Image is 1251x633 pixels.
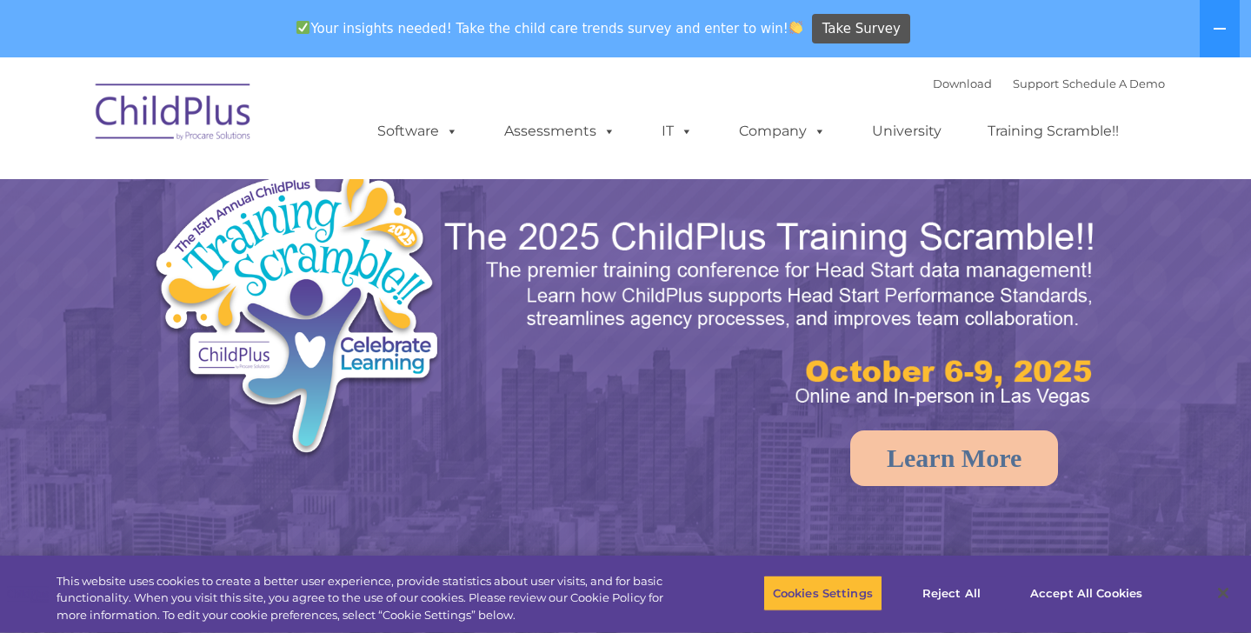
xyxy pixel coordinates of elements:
img: ✅ [296,21,309,34]
a: Take Survey [812,14,910,44]
button: Cookies Settings [763,575,882,611]
a: Training Scramble!! [970,114,1136,149]
a: Assessments [487,114,633,149]
a: Company [722,114,843,149]
a: University [855,114,959,149]
img: ChildPlus by Procare Solutions [87,71,261,158]
font: | [933,77,1165,90]
button: Close [1204,574,1242,612]
span: Your insights needed! Take the child care trends survey and enter to win! [289,11,810,45]
a: Support [1013,77,1059,90]
button: Reject All [897,575,1006,611]
div: This website uses cookies to create a better user experience, provide statistics about user visit... [57,573,688,624]
span: Take Survey [822,14,901,44]
button: Accept All Cookies [1021,575,1152,611]
img: 👏 [789,21,802,34]
a: IT [644,114,710,149]
a: Schedule A Demo [1062,77,1165,90]
a: Software [360,114,476,149]
a: Learn More [850,430,1058,486]
a: Download [933,77,992,90]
